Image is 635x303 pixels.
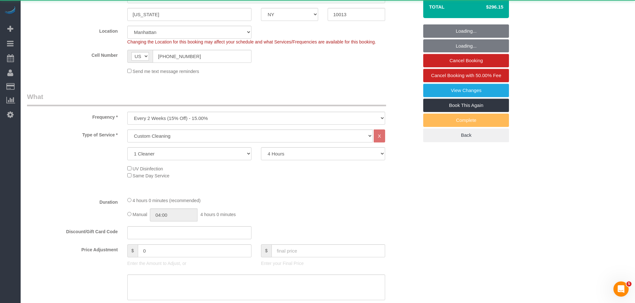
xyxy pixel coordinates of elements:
span: Send me text message reminders [133,69,199,74]
span: Same Day Service [133,173,170,178]
label: Type of Service * [22,129,123,138]
span: Changing the Location for this booking may affect your schedule and what Services/Frequencies are... [127,39,376,44]
label: Location [22,26,123,34]
a: Cancel Booking [423,54,509,67]
label: Discount/Gift Card Code [22,226,123,235]
input: final price [271,244,385,257]
iframe: Intercom live chat [613,281,629,297]
input: City [127,8,251,21]
a: Book This Again [423,99,509,112]
input: Cell Number [153,50,251,63]
label: Frequency * [22,112,123,120]
p: Enter the Amount to Adjust, or [127,260,251,267]
a: View Changes [423,84,509,97]
h4: $296.15 [467,4,503,10]
span: UV Disinfection [133,166,163,171]
span: 4 hours 0 minutes [200,212,236,217]
a: Cancel Booking with 50.00% Fee [423,69,509,82]
label: Duration [22,197,123,205]
strong: Total [429,4,444,10]
p: Enter your Final Price [261,260,385,267]
label: Price Adjustment [22,244,123,253]
input: Zip Code [328,8,385,21]
span: 5 [626,281,632,287]
img: Automaid Logo [4,6,17,15]
span: $ [127,244,138,257]
span: Manual [133,212,147,217]
legend: What [27,92,386,106]
span: $ [261,244,271,257]
a: Back [423,128,509,142]
span: 4 hours 0 minutes (recommended) [133,198,201,203]
label: Cell Number [22,50,123,58]
span: Cancel Booking with 50.00% Fee [431,73,501,78]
